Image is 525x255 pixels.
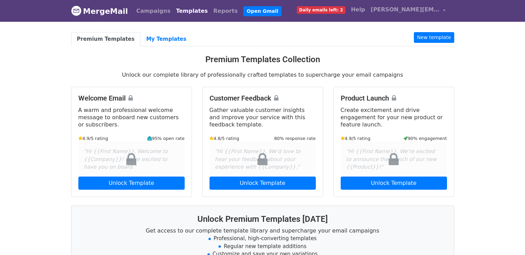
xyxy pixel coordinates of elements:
p: Create excitement and drive engagement for your new product or feature launch. [341,106,447,128]
h4: Customer Feedback [210,94,316,102]
a: Templates [173,4,211,18]
small: 4.8/5 rating [210,135,240,142]
a: Daily emails left: 2 [294,3,348,17]
a: Unlock Template [78,177,185,190]
small: 95% open rate [147,135,184,142]
a: Campaigns [134,4,173,18]
a: Unlock Template [341,177,447,190]
li: Professional, high-converting templates [80,235,446,243]
div: "Hi {{First Name}}, We'd love to hear your feedback about your experience with {{Company}}." [210,142,316,177]
h3: Premium Templates Collection [71,55,454,65]
small: 4.9/5 rating [341,135,371,142]
a: Open Gmail [243,6,282,16]
li: Regular new template additions [80,243,446,251]
small: 90% engagement [404,135,447,142]
p: Gather valuable customer insights and improve your service with this feedback template. [210,106,316,128]
div: "Hi {{First Name}}, Welcome to {{Company}}! We're excited to have you on board." [78,142,185,177]
a: Premium Templates [71,32,140,46]
h4: Product Launch [341,94,447,102]
p: A warm and professional welcome message to onboard new customers or subscribers. [78,106,185,128]
small: 4.9/5 rating [78,135,108,142]
a: Unlock Template [210,177,316,190]
h3: Unlock Premium Templates [DATE] [80,214,446,224]
h4: Welcome Email [78,94,185,102]
div: "Hi {{First Name}}, We're excited to announce the launch of our new {{Product}}!" [341,142,447,177]
span: Daily emails left: 2 [297,6,346,14]
p: Unlock our complete library of professionally crafted templates to supercharge your email campaigns [71,71,454,78]
a: Help [348,3,368,17]
a: MergeMail [71,4,128,18]
img: MergeMail logo [71,6,81,16]
a: New template [414,32,454,43]
small: 80% response rate [274,135,315,142]
span: [PERSON_NAME][EMAIL_ADDRESS][DOMAIN_NAME] [371,6,440,14]
a: [PERSON_NAME][EMAIL_ADDRESS][DOMAIN_NAME] [368,3,449,19]
p: Get access to our complete template library and supercharge your email campaigns [80,227,446,234]
a: Reports [211,4,241,18]
a: My Templates [140,32,192,46]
